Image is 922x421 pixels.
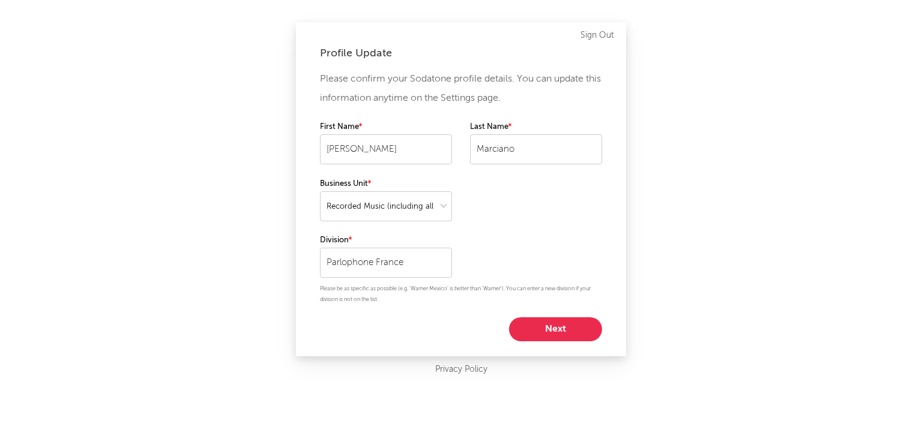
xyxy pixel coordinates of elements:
[320,46,602,61] div: Profile Update
[320,134,452,164] input: Your first name
[320,233,452,248] label: Division
[435,362,487,377] a: Privacy Policy
[509,317,602,341] button: Next
[320,70,602,108] p: Please confirm your Sodatone profile details. You can update this information anytime on the Sett...
[470,134,602,164] input: Your last name
[320,248,452,278] input: Your division
[320,177,452,191] label: Business Unit
[470,120,602,134] label: Last Name
[320,120,452,134] label: First Name
[320,284,602,305] p: Please be as specific as possible (e.g. 'Warner Mexico' is better than 'Warner'). You can enter a...
[580,28,614,43] a: Sign Out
